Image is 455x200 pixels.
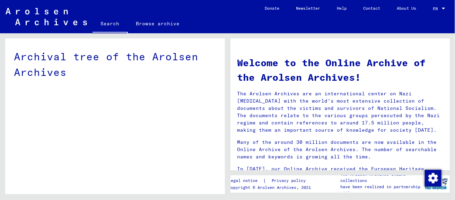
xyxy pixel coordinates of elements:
[423,175,449,192] img: yv_logo.png
[6,8,87,25] img: Arolsen_neg.svg
[425,169,441,186] div: Change consent
[228,177,263,184] a: Legal notice
[228,177,314,184] div: |
[237,90,443,134] p: The Arolsen Archives are an international center on Nazi [MEDICAL_DATA] with the world’s most ext...
[266,177,314,184] a: Privacy policy
[14,49,216,80] div: Archival tree of the Arolsen Archives
[237,55,443,85] h1: Welcome to the Online Archive of the Arolsen Archives!
[425,170,441,186] img: Change consent
[433,6,440,11] span: EN
[228,184,314,191] p: Copyright © Arolsen Archives, 2021
[93,15,128,33] a: Search
[340,171,422,184] p: The Arolsen Archives online collections
[340,184,422,196] p: have been realized in partnership with
[237,165,443,187] p: In [DATE], our Online Archive received the European Heritage Award / Europa Nostra Award 2020, Eu...
[128,15,188,32] a: Browse archive
[237,139,443,160] p: Many of the around 30 million documents are now available in the Online Archive of the Arolsen Ar...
